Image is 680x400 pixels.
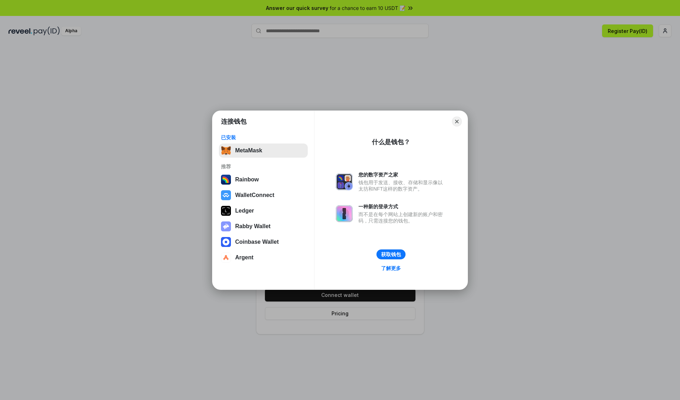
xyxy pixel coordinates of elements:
[377,264,405,273] a: 了解更多
[221,237,231,247] img: svg+xml,%3Csvg%20width%3D%2228%22%20height%3D%2228%22%20viewBox%3D%220%200%2028%2028%22%20fill%3D...
[376,249,406,259] button: 获取钱包
[221,253,231,263] img: svg+xml,%3Csvg%20width%3D%2228%22%20height%3D%2228%22%20viewBox%3D%220%200%2028%2028%22%20fill%3D...
[336,173,353,190] img: svg+xml,%3Csvg%20xmlns%3D%22http%3A%2F%2Fwww.w3.org%2F2000%2Fsvg%22%20fill%3D%22none%22%20viewBox...
[221,163,306,170] div: 推荐
[235,254,254,261] div: Argent
[358,211,446,224] div: 而不是在每个网站上创建新的账户和密码，只需连接您的钱包。
[452,117,462,126] button: Close
[235,239,279,245] div: Coinbase Wallet
[219,219,308,233] button: Rabby Wallet
[358,171,446,178] div: 您的数字资产之家
[221,175,231,185] img: svg+xml,%3Csvg%20width%3D%22120%22%20height%3D%22120%22%20viewBox%3D%220%200%20120%20120%22%20fil...
[221,190,231,200] img: svg+xml,%3Csvg%20width%3D%2228%22%20height%3D%2228%22%20viewBox%3D%220%200%2028%2028%22%20fill%3D...
[235,223,271,230] div: Rabby Wallet
[221,134,306,141] div: 已安装
[381,251,401,258] div: 获取钱包
[219,188,308,202] button: WalletConnect
[221,146,231,156] img: svg+xml,%3Csvg%20fill%3D%22none%22%20height%3D%2233%22%20viewBox%3D%220%200%2035%2033%22%20width%...
[219,235,308,249] button: Coinbase Wallet
[219,173,308,187] button: Rainbow
[219,250,308,265] button: Argent
[219,204,308,218] button: Ledger
[235,176,259,183] div: Rainbow
[219,143,308,158] button: MetaMask
[381,265,401,271] div: 了解更多
[235,208,254,214] div: Ledger
[336,205,353,222] img: svg+xml,%3Csvg%20xmlns%3D%22http%3A%2F%2Fwww.w3.org%2F2000%2Fsvg%22%20fill%3D%22none%22%20viewBox...
[235,147,262,154] div: MetaMask
[221,206,231,216] img: svg+xml,%3Csvg%20xmlns%3D%22http%3A%2F%2Fwww.w3.org%2F2000%2Fsvg%22%20width%3D%2228%22%20height%3...
[221,117,246,126] h1: 连接钱包
[358,179,446,192] div: 钱包用于发送、接收、存储和显示像以太坊和NFT这样的数字资产。
[221,221,231,231] img: svg+xml,%3Csvg%20xmlns%3D%22http%3A%2F%2Fwww.w3.org%2F2000%2Fsvg%22%20fill%3D%22none%22%20viewBox...
[372,138,410,146] div: 什么是钱包？
[358,203,446,210] div: 一种新的登录方式
[235,192,274,198] div: WalletConnect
